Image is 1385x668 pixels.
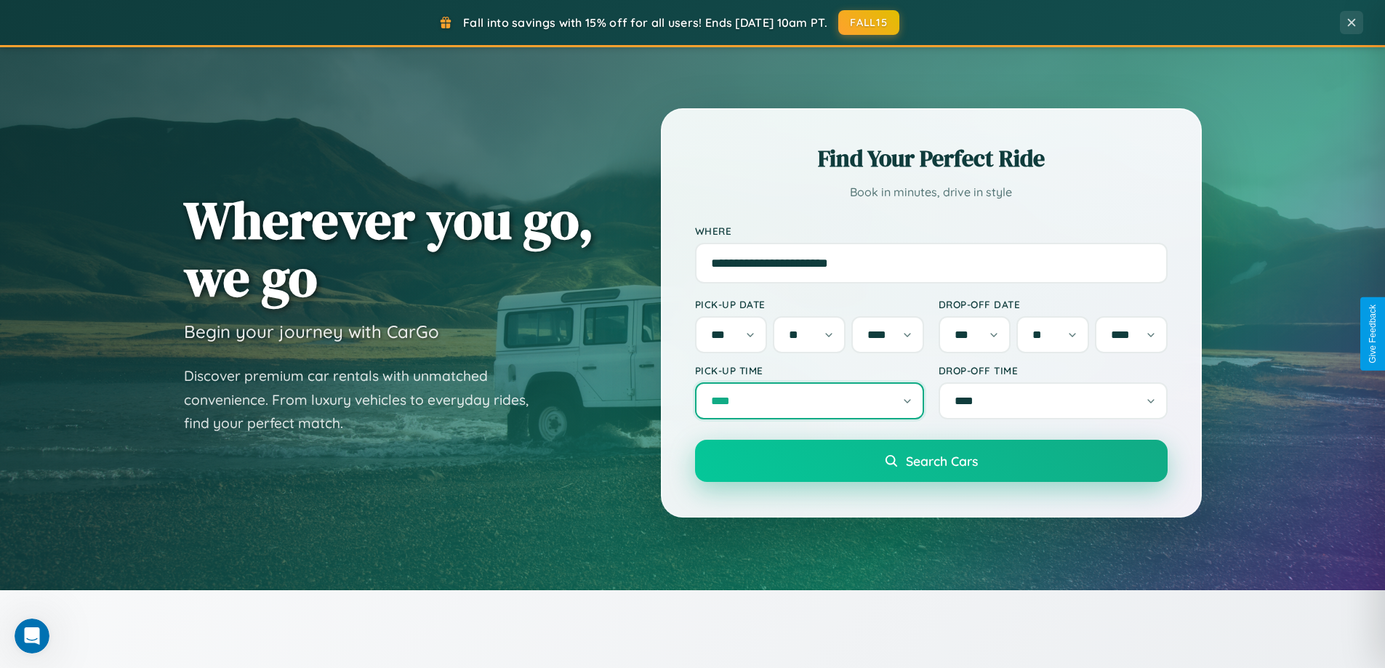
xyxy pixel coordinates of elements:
label: Drop-off Time [939,364,1168,377]
div: Give Feedback [1368,305,1378,363]
label: Pick-up Time [695,364,924,377]
iframe: Intercom live chat [15,619,49,653]
span: Fall into savings with 15% off for all users! Ends [DATE] 10am PT. [463,15,827,30]
label: Drop-off Date [939,298,1168,310]
button: Search Cars [695,440,1168,482]
label: Where [695,225,1168,237]
h3: Begin your journey with CarGo [184,321,439,342]
span: Search Cars [906,453,978,469]
p: Discover premium car rentals with unmatched convenience. From luxury vehicles to everyday rides, ... [184,364,547,435]
label: Pick-up Date [695,298,924,310]
h1: Wherever you go, we go [184,191,594,306]
h2: Find Your Perfect Ride [695,142,1168,174]
button: FALL15 [838,10,899,35]
p: Book in minutes, drive in style [695,182,1168,203]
